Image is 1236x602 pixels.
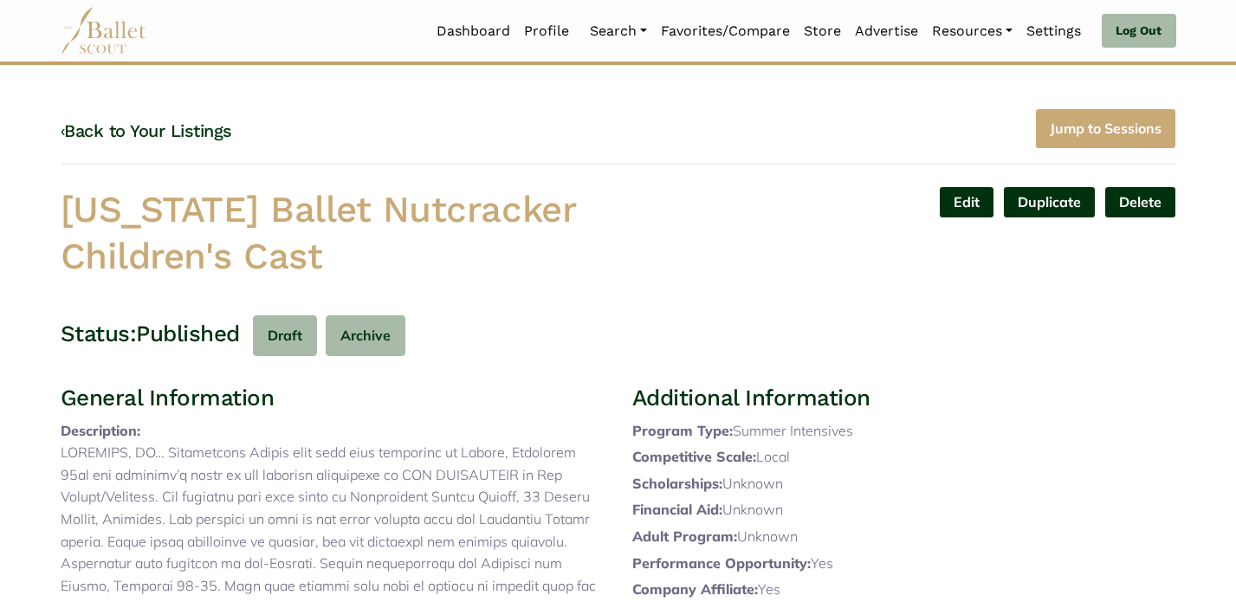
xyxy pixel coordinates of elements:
[632,448,756,465] span: Competitive Scale:
[430,13,517,49] a: Dashboard
[583,13,654,49] a: Search
[61,422,140,439] span: Description:
[632,528,737,545] span: Adult Program:
[61,320,137,349] h3: Status:
[1104,186,1176,218] button: Delete
[797,13,848,49] a: Store
[632,579,1176,601] p: Yes
[632,475,722,492] span: Scholarships:
[61,384,605,413] h3: General Information
[326,315,405,356] button: Archive
[848,13,925,49] a: Advertise
[632,384,1176,413] h3: Additional Information
[1019,13,1088,49] a: Settings
[517,13,576,49] a: Profile
[1102,14,1175,49] a: Log Out
[632,499,1176,521] p: Unknown
[632,420,1176,443] p: Summer Intensives
[632,580,758,598] span: Company Affiliate:
[632,446,1176,469] p: Local
[136,320,240,349] h3: Published
[632,553,1176,575] p: Yes
[632,526,1176,548] p: Unknown
[632,473,1176,495] p: Unknown
[61,186,605,281] h1: [US_STATE] Ballet Nutcracker Children's Cast
[1003,186,1096,218] a: Duplicate
[1035,108,1176,149] a: Jump to Sessions
[925,13,1019,49] a: Resources
[632,501,722,518] span: Financial Aid:
[61,120,232,141] a: ‹Back to Your Listings
[632,422,733,439] span: Program Type:
[939,186,994,218] a: Edit
[654,13,797,49] a: Favorites/Compare
[61,120,65,141] code: ‹
[253,315,317,356] button: Draft
[632,554,811,572] span: Performance Opportunity:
